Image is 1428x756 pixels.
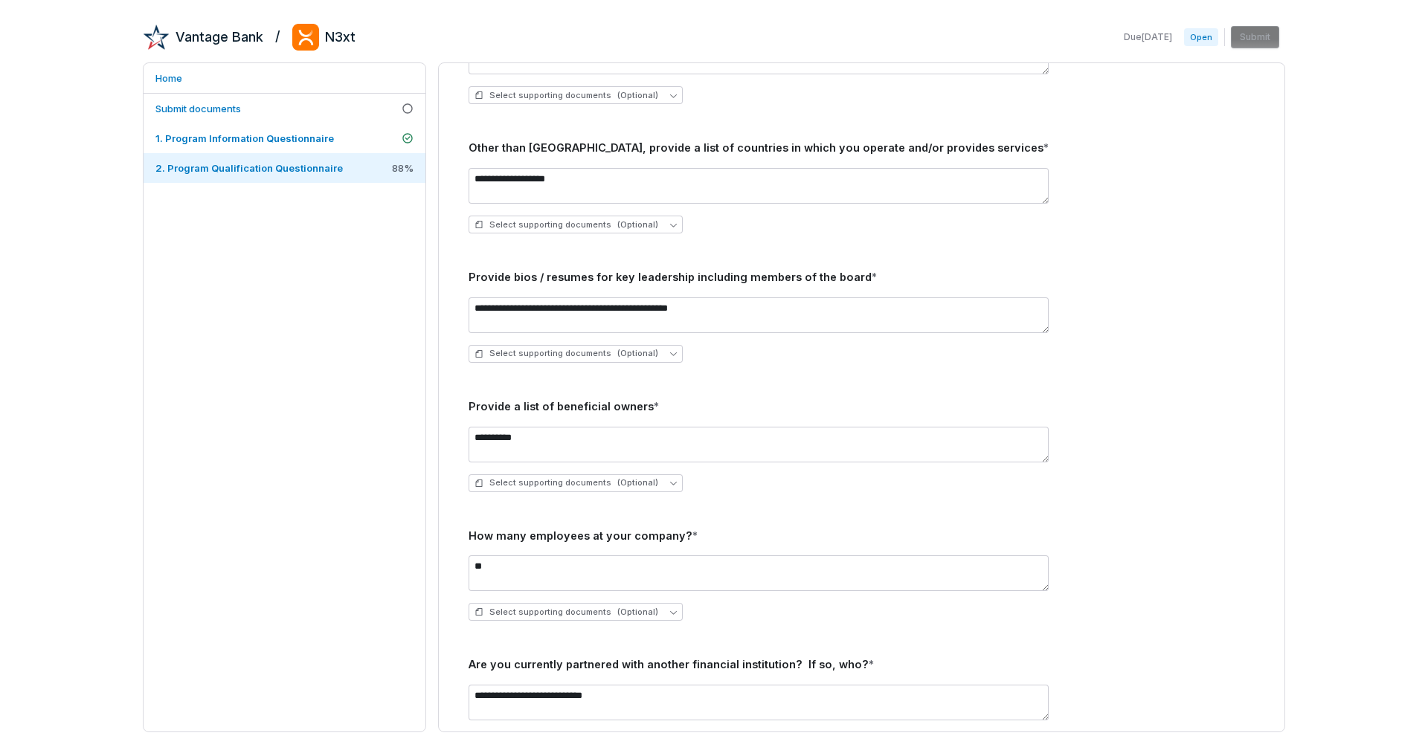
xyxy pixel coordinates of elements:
span: (Optional) [617,219,658,230]
span: (Optional) [617,348,658,359]
span: Open [1184,28,1218,46]
span: Select supporting documents [475,219,658,230]
a: 1. Program Information Questionnaire [144,123,425,153]
span: 88 % [392,161,414,175]
div: How many employees at your company? [469,528,1255,544]
span: Select supporting documents [475,348,658,359]
span: (Optional) [617,90,658,101]
div: Other than [GEOGRAPHIC_DATA], provide a list of countries in which you operate and/or provides se... [469,140,1255,156]
span: 2. Program Qualification Questionnaire [155,162,343,174]
a: Home [144,63,425,93]
div: Provide a list of beneficial owners [469,398,1255,415]
span: Due [DATE] [1124,31,1172,43]
span: (Optional) [617,607,658,618]
span: Select supporting documents [475,90,658,101]
h2: / [275,24,280,46]
div: Are you currently partnered with another financial institution? If so, who? [469,656,1255,673]
span: Select supporting documents [475,607,658,618]
div: Provide bios / resumes for key leadership including members of the board [469,269,1255,285]
span: (Optional) [617,477,658,488]
span: 1. Program Information Questionnaire [155,132,334,144]
span: Submit documents [155,103,241,114]
h2: Vantage Bank [176,28,263,47]
a: 2. Program Qualification Questionnaire88% [144,153,425,183]
a: Submit documents [144,94,425,123]
h2: N3xt [325,28,356,47]
span: Select supporting documents [475,477,658,488]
